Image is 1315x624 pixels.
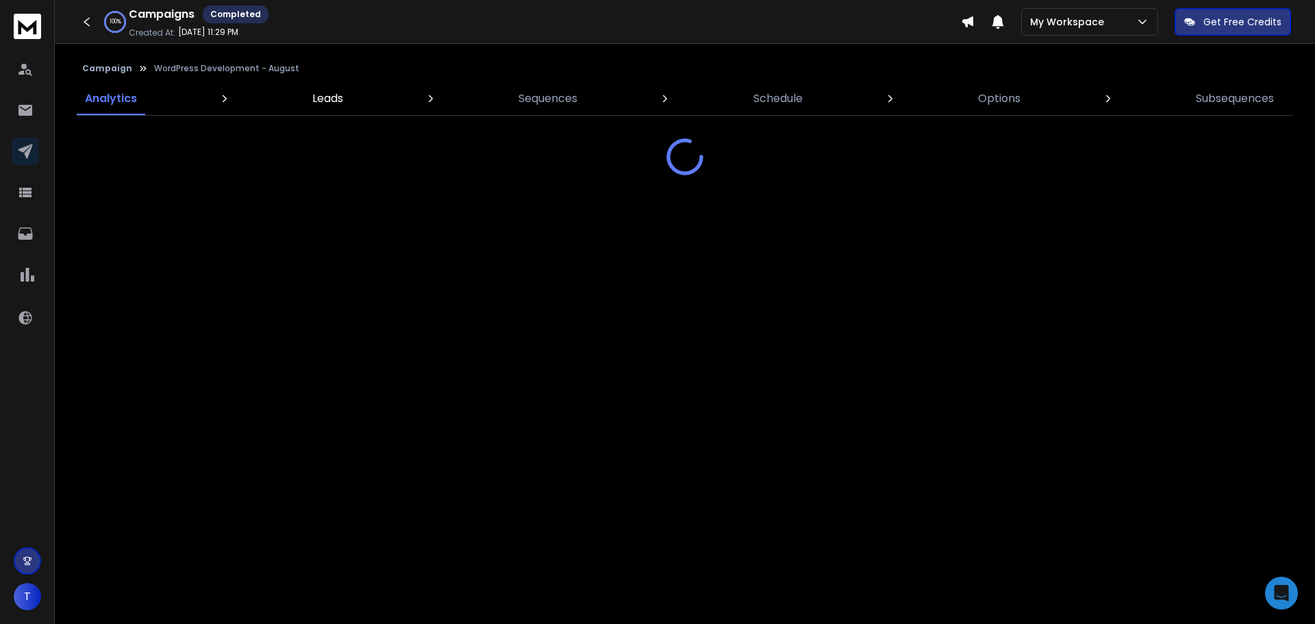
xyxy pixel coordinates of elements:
[304,82,351,115] a: Leads
[77,82,145,115] a: Analytics
[978,90,1020,107] p: Options
[1030,15,1110,29] p: My Workspace
[518,90,577,107] p: Sequences
[129,6,195,23] h1: Campaigns
[510,82,586,115] a: Sequences
[178,27,238,38] p: [DATE] 11:29 PM
[129,27,175,38] p: Created At:
[14,583,41,610] button: T
[1175,8,1291,36] button: Get Free Credits
[85,90,137,107] p: Analytics
[82,63,132,74] button: Campaign
[312,90,343,107] p: Leads
[154,63,299,74] p: WordPress Development - August
[1265,577,1298,610] div: Open Intercom Messenger
[1203,15,1281,29] p: Get Free Credits
[970,82,1029,115] a: Options
[110,18,121,26] p: 100 %
[14,14,41,39] img: logo
[1188,82,1282,115] a: Subsequences
[753,90,803,107] p: Schedule
[745,82,811,115] a: Schedule
[1196,90,1274,107] p: Subsequences
[203,5,268,23] div: Completed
